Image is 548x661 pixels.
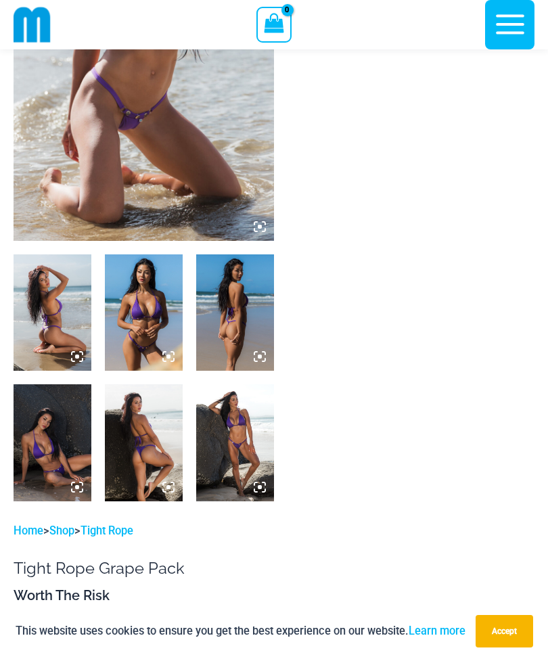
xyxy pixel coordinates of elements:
img: Tight Rope Grape 319 Tri Top 4228 Thong Bottom [14,384,91,501]
a: View Shopping Cart, empty [256,7,291,42]
img: Tight Rope Grape 319 Tri Top 4212 Micro Bottom [14,254,91,371]
img: cropped mm emblem [14,6,51,43]
button: Accept [476,615,533,647]
img: Tight Rope Grape 319 Tri Top 4228 Thong Bottom [196,384,274,501]
img: Tight Rope Grape 319 Tri Top 4212 Micro Bottom [105,254,183,371]
h1: Tight Rope Grape Pack [14,559,264,578]
a: Shop [49,524,74,537]
img: Tight Rope Grape 319 Tri Top 4212 Micro Bottom [196,254,274,371]
img: Tight Rope Grape 319 Tri Top 4228 Thong Bottom [105,384,183,501]
a: Tight Rope [81,524,133,537]
p: This website uses cookies to ensure you get the best experience on our website. [16,622,465,640]
a: Learn more [409,624,465,637]
a: Home [14,524,43,537]
h3: Worth The Risk [14,587,264,604]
